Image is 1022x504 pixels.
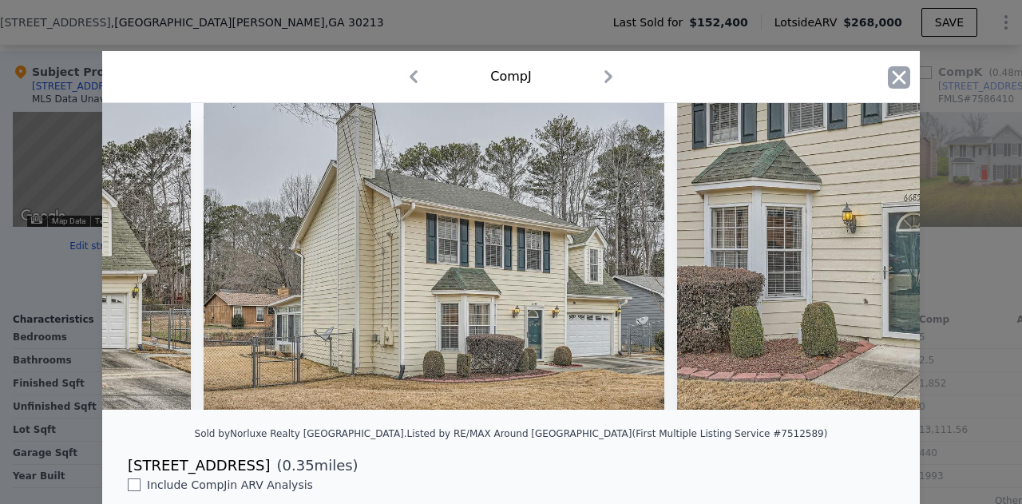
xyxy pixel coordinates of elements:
div: Comp J [490,67,531,86]
div: Listed by RE/MAX Around [GEOGRAPHIC_DATA] (First Multiple Listing Service #7512589) [407,428,828,439]
span: ( miles) [270,454,358,477]
img: Property Img [204,103,664,410]
span: Include Comp J in ARV Analysis [141,478,319,491]
div: [STREET_ADDRESS] [128,454,270,477]
div: Sold by Norluxe Realty [GEOGRAPHIC_DATA] . [195,428,407,439]
span: 0.35 [283,457,315,474]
